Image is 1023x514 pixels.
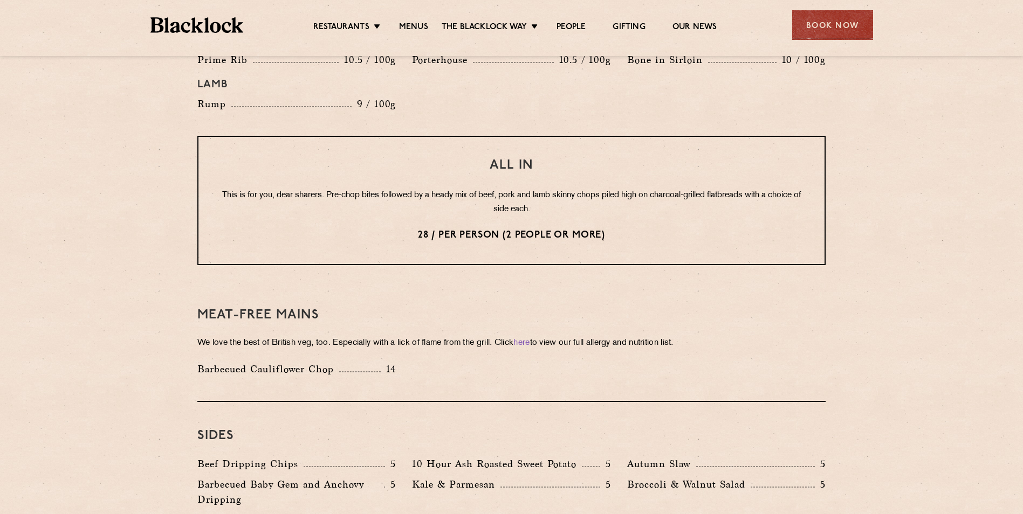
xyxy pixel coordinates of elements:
[442,22,527,34] a: The Blacklock Way
[815,457,826,471] p: 5
[381,362,396,376] p: 14
[197,456,304,471] p: Beef Dripping Chips
[672,22,717,34] a: Our News
[220,189,803,217] p: This is for you, dear sharers. Pre-chop bites followed by a heady mix of beef, pork and lamb skin...
[339,53,396,67] p: 10.5 / 100g
[197,52,253,67] p: Prime Rib
[557,22,586,34] a: People
[352,97,396,111] p: 9 / 100g
[197,477,384,507] p: Barbecued Baby Gem and Anchovy Dripping
[197,78,826,91] h4: Lamb
[220,228,803,242] p: 28 / per person (2 people or more)
[792,10,873,40] div: Book Now
[197,362,339,377] p: Barbecued Cauliflower Chop
[197,336,826,351] p: We love the best of British veg, too. Especially with a lick of flame from the grill. Click to vi...
[627,456,696,471] p: Autumn Slaw
[627,477,751,492] p: Broccoli & Walnut Salad
[412,52,473,67] p: Porterhouse
[613,22,645,34] a: Gifting
[412,477,500,492] p: Kale & Parmesan
[600,457,611,471] p: 5
[197,429,826,443] h3: Sides
[627,52,708,67] p: Bone in Sirloin
[777,53,826,67] p: 10 / 100g
[554,53,611,67] p: 10.5 / 100g
[412,456,582,471] p: 10 Hour Ash Roasted Sweet Potato
[313,22,369,34] a: Restaurants
[385,457,396,471] p: 5
[513,339,530,347] a: here
[399,22,428,34] a: Menus
[815,477,826,491] p: 5
[197,96,231,112] p: Rump
[197,308,826,322] h3: Meat-Free mains
[385,477,396,491] p: 5
[600,477,611,491] p: 5
[220,158,803,172] h3: All In
[150,17,244,33] img: BL_Textured_Logo-footer-cropped.svg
